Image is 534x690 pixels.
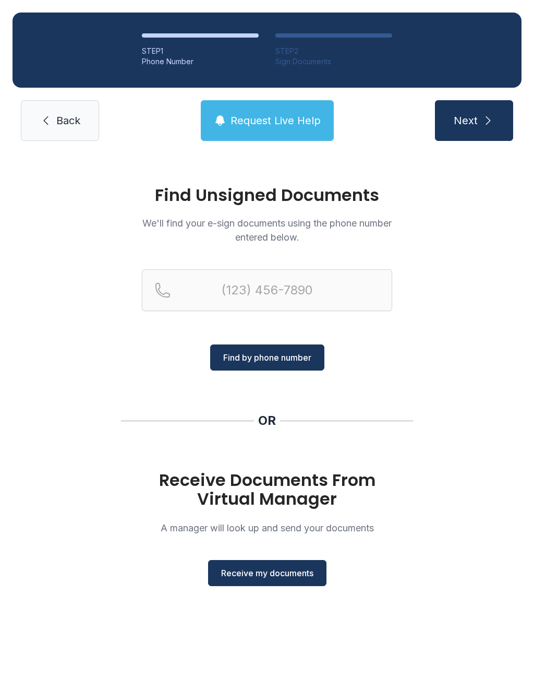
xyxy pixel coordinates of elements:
span: Receive my documents [221,567,313,579]
span: Find by phone number [223,351,311,364]
h1: Find Unsigned Documents [142,187,392,204]
input: Reservation phone number [142,269,392,311]
span: Request Live Help [230,113,321,128]
div: OR [258,412,276,429]
div: Sign Documents [275,56,392,67]
span: Back [56,113,80,128]
p: A manager will look up and send your documents [142,521,392,535]
span: Next [454,113,478,128]
p: We'll find your e-sign documents using the phone number entered below. [142,216,392,244]
div: Phone Number [142,56,259,67]
div: STEP 1 [142,46,259,56]
h1: Receive Documents From Virtual Manager [142,471,392,508]
div: STEP 2 [275,46,392,56]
